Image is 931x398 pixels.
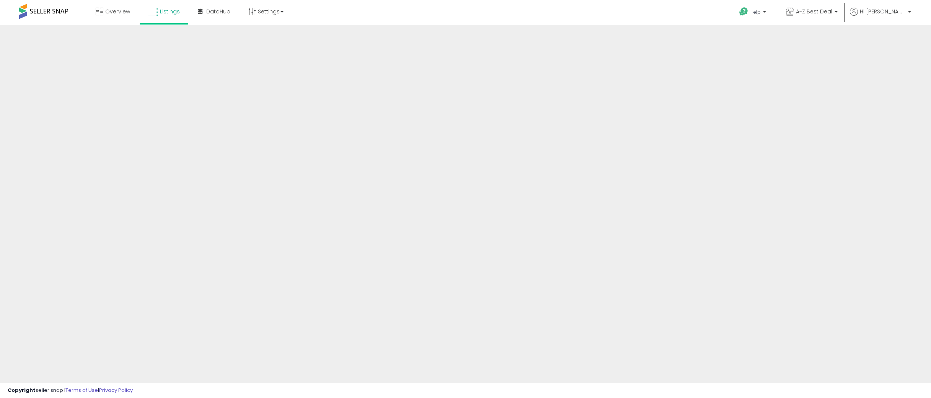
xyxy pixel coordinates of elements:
[750,9,761,15] span: Help
[733,1,774,25] a: Help
[850,8,911,25] a: Hi [PERSON_NAME]
[206,8,230,15] span: DataHub
[860,8,906,15] span: Hi [PERSON_NAME]
[739,7,748,16] i: Get Help
[796,8,832,15] span: A-Z Best Deal
[105,8,130,15] span: Overview
[160,8,180,15] span: Listings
